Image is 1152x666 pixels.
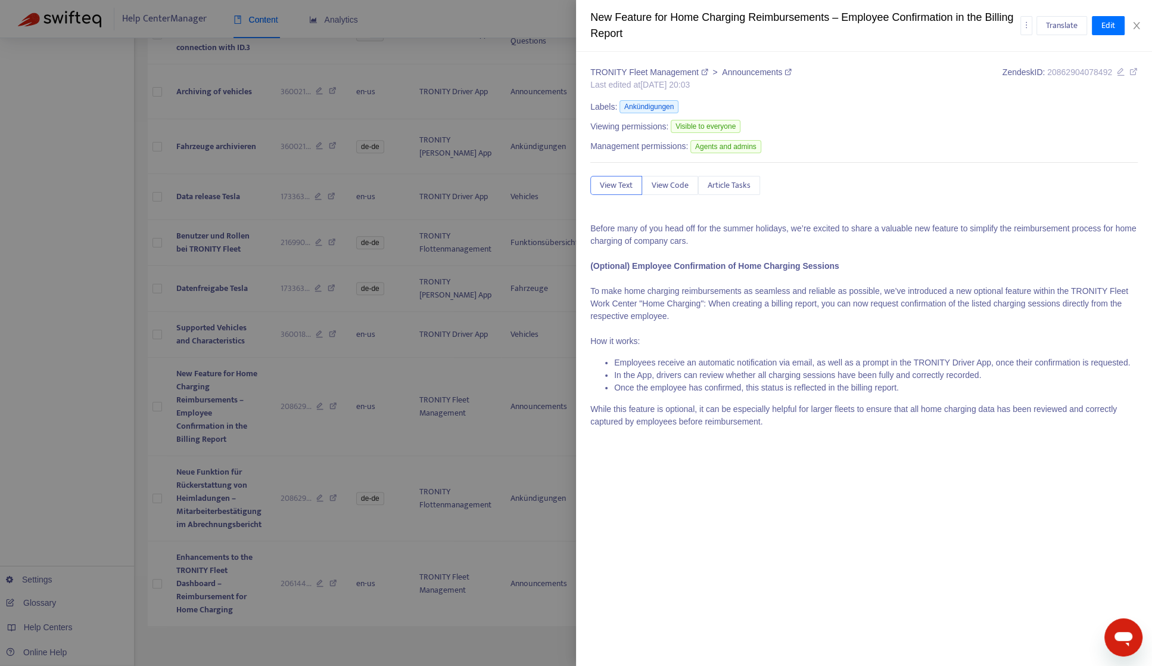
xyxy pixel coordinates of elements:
[590,10,1020,42] div: New Feature for Home Charging Reimbursements – Employee Confirmation in the Billing Report
[1022,21,1030,29] span: more
[600,179,633,192] span: View Text
[1101,19,1115,32] span: Edit
[590,66,792,79] div: >
[642,176,698,195] button: View Code
[590,120,668,133] span: Viewing permissions:
[590,140,688,153] span: Management permissions:
[590,101,617,113] span: Labels:
[619,100,678,113] span: Ankündigungen
[590,176,642,195] button: View Text
[1036,16,1087,35] button: Translate
[590,403,1138,428] p: While this feature is optional, it can be especially helpful for larger fleets to ensure that all...
[698,176,760,195] button: Article Tasks
[1132,21,1141,30] span: close
[1104,618,1142,656] iframe: Schaltfläche zum Öffnen des Messaging-Fensters
[1020,16,1032,35] button: more
[1046,19,1078,32] span: Translate
[590,261,839,271] strong: (Optional) Employee Confirmation of Home Charging Sessions
[614,369,1138,382] li: In the App, drivers can review whether all charging sessions have been fully and correctly recorded.
[590,79,792,91] div: Last edited at [DATE] 20:03
[614,382,1138,394] li: Once the employee has confirmed, this status is reflected in the billing report.
[652,179,689,192] span: View Code
[590,67,710,77] a: TRONITY Fleet Management
[1128,20,1145,32] button: Close
[1047,67,1112,77] span: 20862904078492
[722,67,792,77] a: Announcements
[708,179,751,192] span: Article Tasks
[1002,66,1138,91] div: Zendesk ID:
[690,140,761,153] span: Agents and admins
[1092,16,1125,35] button: Edit
[614,357,1138,369] li: Employees receive an automatic notification via email, as well as a prompt in the TRONITY Driver ...
[671,120,740,133] span: Visible to everyone
[590,222,1138,348] p: Before many of you head off for the summer holidays, we’re excited to share a valuable new featur...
